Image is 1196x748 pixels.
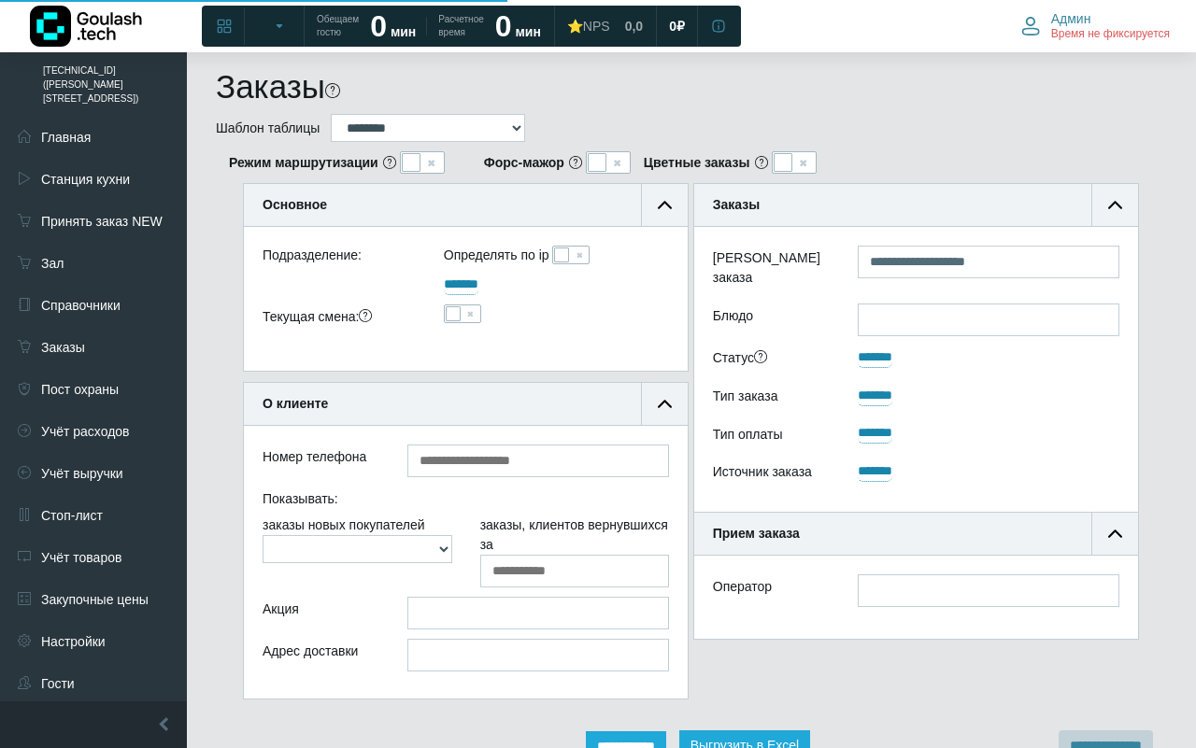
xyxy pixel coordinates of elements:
[699,246,844,294] label: [PERSON_NAME] заказа
[515,24,540,39] span: мин
[713,577,772,597] label: Оператор
[495,9,512,43] strong: 0
[249,515,466,587] div: заказы новых покупателей
[249,304,430,333] div: Текущая смена:
[583,19,610,34] span: NPS
[669,18,676,35] span: 0
[658,9,696,43] a: 0 ₽
[249,639,393,671] div: Адрес доставки
[249,445,393,477] div: Номер телефона
[1010,7,1181,46] button: Админ Время не фиксируется
[699,384,844,413] div: Тип заказа
[306,9,552,43] a: Обещаем гостю 0 мин Расчетное время 0 мин
[30,6,142,47] img: Логотип компании Goulash.tech
[1108,198,1122,212] img: collapse
[216,67,325,106] h1: Заказы
[484,153,564,173] b: Форс-мажор
[556,9,654,43] a: ⭐NPS 0,0
[658,198,672,212] img: collapse
[567,18,610,35] div: ⭐
[444,246,549,265] label: Определять по ip
[713,526,800,541] b: Прием заказа
[216,119,320,138] label: Шаблон таблицы
[249,597,393,629] div: Акция
[1051,10,1091,27] span: Админ
[391,24,416,39] span: мин
[658,397,672,411] img: collapse
[676,18,685,35] span: ₽
[713,197,760,212] b: Заказы
[699,459,844,488] div: Источник заказа
[263,396,328,411] b: О клиенте
[249,487,683,515] div: Показывать:
[438,13,483,39] span: Расчетное время
[249,246,430,273] div: Подразделение:
[625,18,643,35] span: 0,0
[317,13,359,39] span: Обещаем гостю
[699,303,844,336] label: Блюдо
[466,515,684,587] div: заказы, клиентов вернувшихся за
[229,153,378,173] b: Режим маршрутизации
[699,421,844,450] div: Тип оплаты
[644,153,750,173] b: Цветные заказы
[699,346,844,374] div: Статус
[370,9,387,43] strong: 0
[263,197,327,212] b: Основное
[1108,527,1122,541] img: collapse
[1051,27,1170,42] span: Время не фиксируется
